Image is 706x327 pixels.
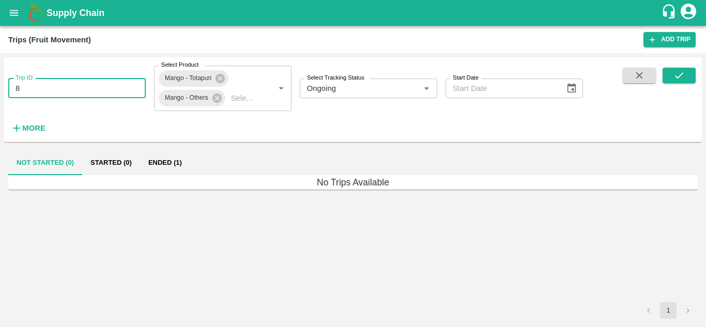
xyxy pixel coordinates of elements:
b: Supply Chain [47,8,104,18]
label: Select Product [161,61,198,69]
a: Add Trip [643,32,696,47]
h6: No Trips Available [8,175,698,190]
div: account of current user [679,2,698,24]
a: Supply Chain [47,6,661,20]
button: Started (0) [82,150,140,175]
div: Trips (Fruit Movement) [8,33,91,46]
div: Mango - Totapuri [159,70,228,87]
button: open drawer [2,1,26,25]
input: Enter Trip ID [8,79,146,98]
button: Not Started (0) [8,150,82,175]
button: Open [274,82,288,95]
button: page 1 [660,302,677,319]
button: Open [420,82,433,95]
label: Start Date [453,74,479,82]
input: Select Product [227,91,258,105]
button: Ended (1) [140,150,190,175]
nav: pagination navigation [639,302,698,319]
input: Start Date [446,79,558,98]
button: Choose date [562,79,581,98]
strong: More [22,124,45,132]
span: Mango - Totapuri [159,73,218,84]
label: Trip ID [16,74,33,82]
div: Mango - Others [159,90,225,106]
span: Mango - Others [159,92,214,103]
button: More [8,119,48,137]
img: logo [26,3,47,23]
input: Select Tracking Status [303,82,404,95]
label: Select Tracking Status [307,74,364,82]
div: customer-support [661,4,679,22]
